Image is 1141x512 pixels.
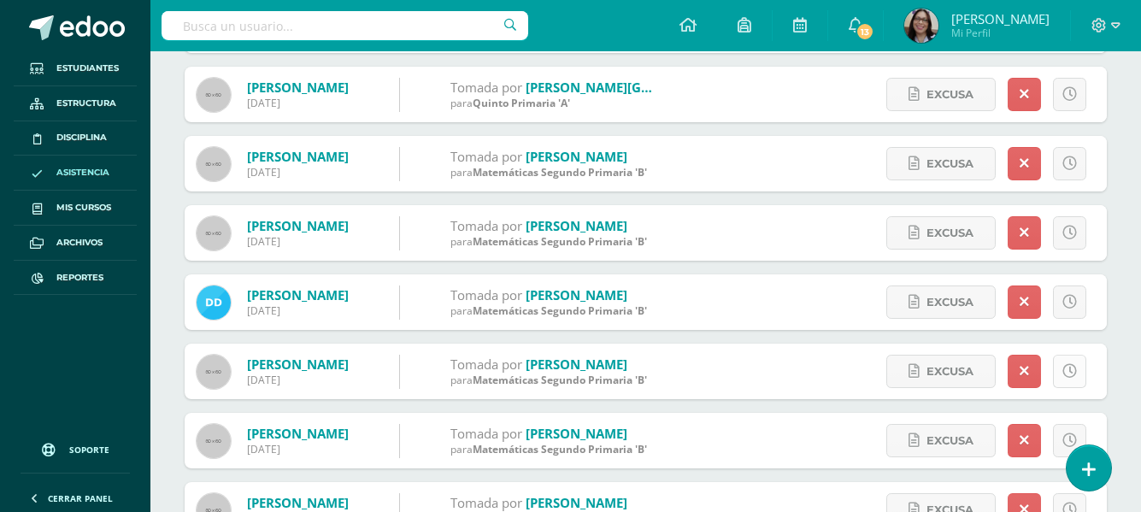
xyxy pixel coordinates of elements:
a: Excusa [886,285,996,319]
span: Excusa [926,217,973,249]
a: Reportes [14,261,137,296]
span: Mi Perfil [951,26,1050,40]
a: Disciplina [14,121,137,156]
a: Mis cursos [14,191,137,226]
a: [PERSON_NAME] [247,217,349,234]
a: [PERSON_NAME] [247,425,349,442]
span: Excusa [926,79,973,110]
span: [PERSON_NAME] [951,10,1050,27]
div: para [450,96,656,110]
div: para [450,303,647,318]
a: Excusa [886,78,996,111]
a: Estructura [14,86,137,121]
a: [PERSON_NAME] [247,494,349,511]
span: 13 [856,22,874,41]
a: [PERSON_NAME] [247,148,349,165]
span: Tomada por [450,425,522,442]
div: para [450,165,647,179]
span: Tomada por [450,148,522,165]
input: Busca un usuario... [162,11,528,40]
div: [DATE] [247,303,349,318]
a: [PERSON_NAME] [247,356,349,373]
div: para [450,442,647,456]
a: Excusa [886,216,996,250]
span: Asistencia [56,166,109,179]
a: [PERSON_NAME] [526,494,627,511]
a: Asistencia [14,156,137,191]
span: Matemáticas Segundo Primaria 'B' [473,373,647,387]
a: Excusa [886,355,996,388]
span: Matemáticas Segundo Primaria 'B' [473,234,647,249]
span: Estudiantes [56,62,119,75]
img: 60x60 [197,78,231,112]
div: [DATE] [247,373,349,387]
span: Matemáticas Segundo Primaria 'B' [473,165,647,179]
a: [PERSON_NAME][GEOGRAPHIC_DATA] [526,79,758,96]
span: Mis cursos [56,201,111,215]
a: Archivos [14,226,137,261]
span: Tomada por [450,356,522,373]
a: [PERSON_NAME] [247,79,349,96]
a: [PERSON_NAME] [526,286,627,303]
span: Excusa [926,356,973,387]
span: Soporte [69,444,109,456]
span: Matemáticas Segundo Primaria 'B' [473,442,647,456]
span: Excusa [926,425,973,456]
img: 60x60 [197,355,231,389]
img: 48b04442815e72c7a9d78010cab19e0f.png [197,285,231,320]
div: [DATE] [247,96,349,110]
div: para [450,234,647,249]
span: Estructura [56,97,116,110]
span: Archivos [56,236,103,250]
div: [DATE] [247,234,349,249]
a: Excusa [886,424,996,457]
span: Quinto Primaria 'A' [473,96,570,110]
div: [DATE] [247,165,349,179]
span: Tomada por [450,79,522,96]
span: Tomada por [450,494,522,511]
span: Reportes [56,271,103,285]
a: Estudiantes [14,51,137,86]
span: Disciplina [56,131,107,144]
a: Soporte [21,427,130,468]
div: [DATE] [247,442,349,456]
a: [PERSON_NAME] [247,286,349,303]
a: [PERSON_NAME] [526,217,627,234]
a: [PERSON_NAME] [526,356,627,373]
a: Excusa [886,147,996,180]
span: Tomada por [450,217,522,234]
span: Excusa [926,148,973,179]
span: Matemáticas Segundo Primaria 'B' [473,303,647,318]
a: [PERSON_NAME] [526,425,627,442]
span: Cerrar panel [48,492,113,504]
img: 60x60 [197,424,231,458]
span: Excusa [926,286,973,318]
img: 60x60 [197,147,231,181]
img: 71d01d46bb2f8f00ac976f68189e2f2e.png [904,9,938,43]
a: [PERSON_NAME] [526,148,627,165]
div: para [450,373,647,387]
img: 60x60 [197,216,231,250]
span: Tomada por [450,286,522,303]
